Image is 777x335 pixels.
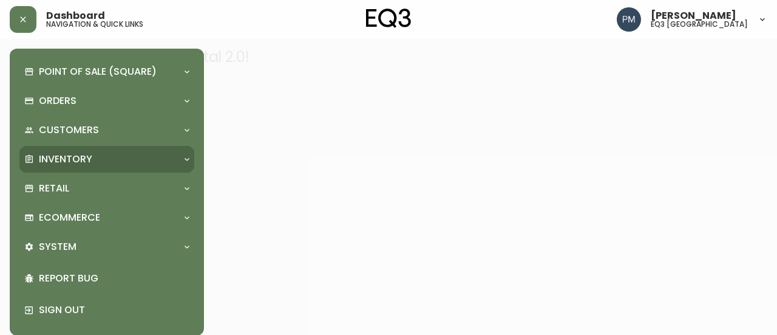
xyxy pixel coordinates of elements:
img: 0a7c5790205149dfd4c0ba0a3a48f705 [617,7,641,32]
p: Retail [39,182,69,195]
p: Ecommerce [39,211,100,224]
p: Customers [39,123,99,137]
div: Ecommerce [19,204,194,231]
p: System [39,240,76,254]
div: Sign Out [19,294,194,326]
h5: eq3 [GEOGRAPHIC_DATA] [651,21,748,28]
div: Retail [19,175,194,202]
p: Sign Out [39,303,189,317]
span: Dashboard [46,11,105,21]
p: Orders [39,94,76,108]
div: Inventory [19,146,194,173]
div: Orders [19,88,194,114]
div: Customers [19,117,194,143]
p: Report Bug [39,272,189,285]
h5: navigation & quick links [46,21,143,28]
p: Inventory [39,153,92,166]
img: logo [366,9,411,28]
div: Report Bug [19,263,194,294]
p: Point of Sale (Square) [39,65,157,78]
div: Point of Sale (Square) [19,58,194,85]
div: System [19,233,194,260]
span: [PERSON_NAME] [651,11,736,21]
